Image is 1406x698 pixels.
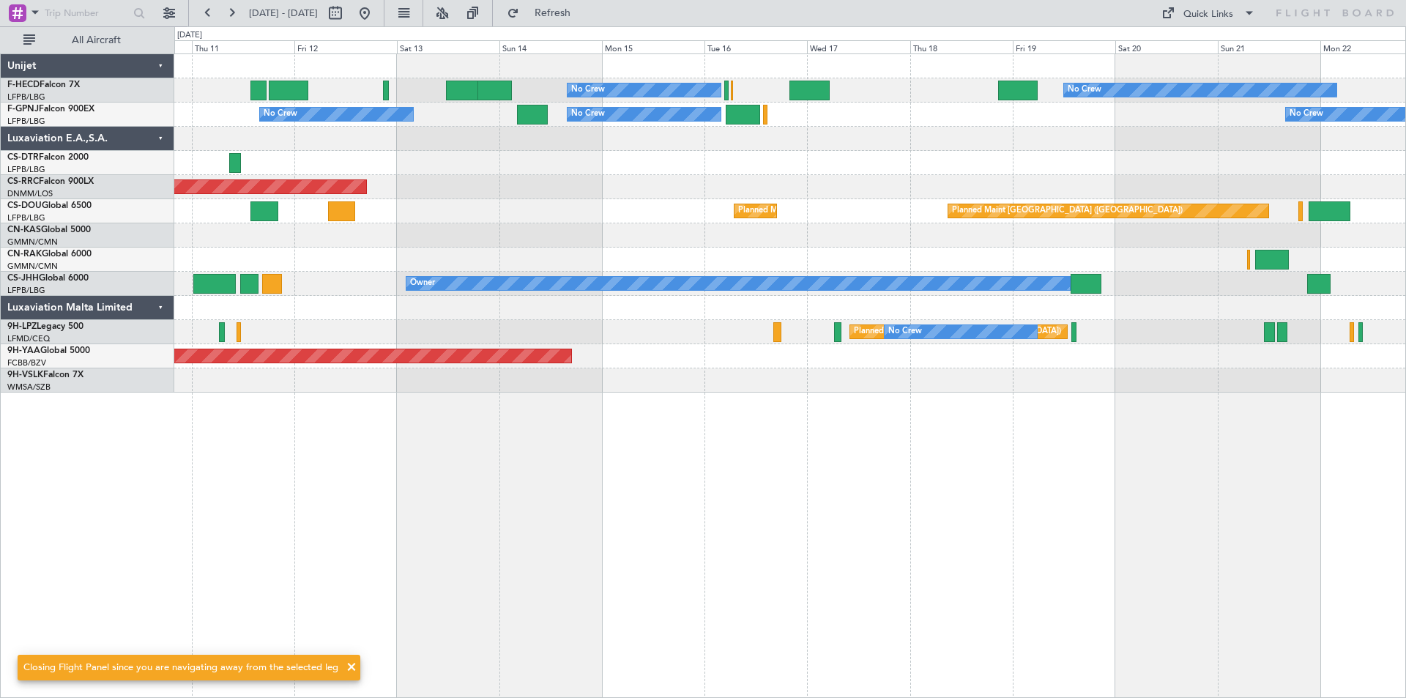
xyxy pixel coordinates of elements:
div: No Crew [264,103,297,125]
a: CS-DTRFalcon 2000 [7,153,89,162]
div: Quick Links [1183,7,1233,22]
div: Fri 19 [1013,40,1115,53]
div: Sun 21 [1218,40,1320,53]
div: Wed 17 [807,40,910,53]
div: Mon 15 [602,40,704,53]
div: No Crew [571,79,605,101]
div: Tue 16 [704,40,807,53]
a: CS-DOUGlobal 6500 [7,201,92,210]
button: Quick Links [1154,1,1262,25]
span: CN-KAS [7,226,41,234]
span: F-GPNJ [7,105,39,114]
input: Trip Number [45,2,129,24]
div: No Crew [888,321,922,343]
div: Planned Maint [GEOGRAPHIC_DATA] ([GEOGRAPHIC_DATA]) [952,200,1183,222]
span: 9H-YAA [7,346,40,355]
span: CN-RAK [7,250,42,259]
div: Thu 18 [910,40,1013,53]
a: CS-RRCFalcon 900LX [7,177,94,186]
a: GMMN/CMN [7,237,58,248]
div: No Crew [1068,79,1101,101]
a: LFPB/LBG [7,92,45,103]
span: 9H-LPZ [7,322,37,331]
div: Sat 13 [397,40,499,53]
a: LFPB/LBG [7,164,45,175]
span: CS-DTR [7,153,39,162]
div: Thu 11 [192,40,294,53]
div: Closing Flight Panel since you are navigating away from the selected leg [23,661,338,675]
a: GMMN/CMN [7,261,58,272]
span: [DATE] - [DATE] [249,7,318,20]
a: F-HECDFalcon 7X [7,81,80,89]
div: Sat 20 [1115,40,1218,53]
div: Fri 12 [294,40,397,53]
div: Planned [GEOGRAPHIC_DATA] ([GEOGRAPHIC_DATA]) [854,321,1061,343]
a: LFPB/LBG [7,212,45,223]
button: All Aircraft [16,29,159,52]
span: CS-DOU [7,201,42,210]
a: LFMD/CEQ [7,333,50,344]
span: All Aircraft [38,35,155,45]
div: Planned Maint [GEOGRAPHIC_DATA] ([GEOGRAPHIC_DATA]) [738,200,969,222]
a: LFPB/LBG [7,285,45,296]
a: DNMM/LOS [7,188,53,199]
div: Owner [410,272,435,294]
a: 9H-LPZLegacy 500 [7,322,83,331]
div: No Crew [1290,103,1323,125]
span: CS-RRC [7,177,39,186]
div: [DATE] [177,29,202,42]
a: F-GPNJFalcon 900EX [7,105,94,114]
div: Sun 14 [499,40,602,53]
a: LFPB/LBG [7,116,45,127]
span: 9H-VSLK [7,371,43,379]
button: Refresh [500,1,588,25]
span: F-HECD [7,81,40,89]
a: WMSA/SZB [7,382,51,393]
a: CN-RAKGlobal 6000 [7,250,92,259]
span: Refresh [522,8,584,18]
div: No Crew [571,103,605,125]
a: 9H-YAAGlobal 5000 [7,346,90,355]
a: CN-KASGlobal 5000 [7,226,91,234]
a: CS-JHHGlobal 6000 [7,274,89,283]
a: FCBB/BZV [7,357,46,368]
span: CS-JHH [7,274,39,283]
a: 9H-VSLKFalcon 7X [7,371,83,379]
